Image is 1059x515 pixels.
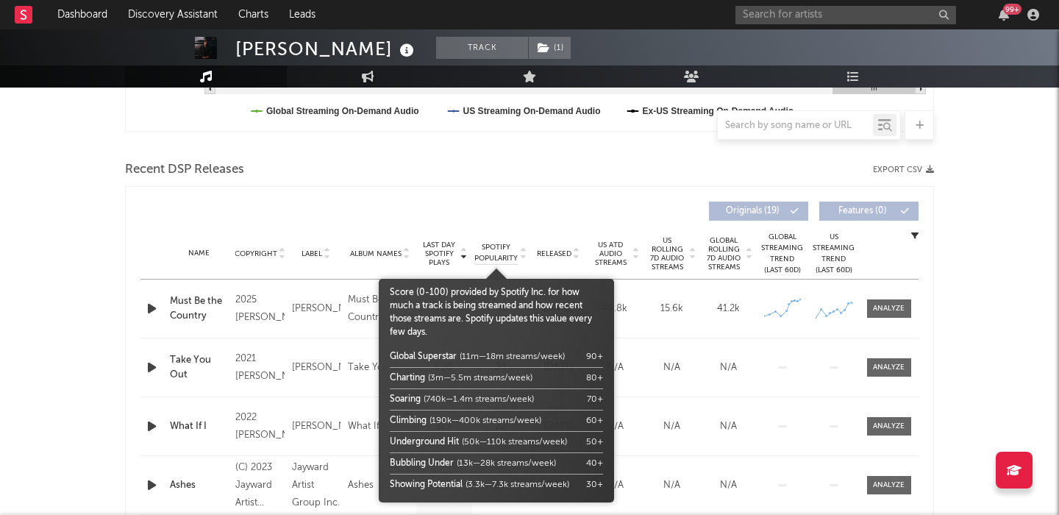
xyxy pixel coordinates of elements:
[586,436,603,449] div: 50 +
[235,37,418,61] div: [PERSON_NAME]
[235,350,284,386] div: 2021 [PERSON_NAME]
[529,37,571,59] button: (1)
[999,9,1009,21] button: 99+
[591,478,640,493] div: N/A
[704,360,753,375] div: N/A
[266,106,419,116] text: Global Streaming On-Demand Audio
[591,419,640,434] div: N/A
[647,302,696,316] div: 15.6k
[348,418,385,436] div: What If I
[235,249,277,258] span: Copyright
[428,374,532,383] span: (3m—5.5m streams/week)
[873,166,934,174] button: Export CSV
[647,360,696,375] div: N/A
[586,350,603,363] div: 90 +
[292,359,340,377] div: [PERSON_NAME]
[457,459,556,468] span: (13k—28k streams/week)
[587,393,603,406] div: 70 +
[586,414,603,427] div: 60 +
[420,241,459,267] span: Last Day Spotify Plays
[474,242,518,264] span: Spotify Popularity
[591,302,640,316] div: 49.8k
[390,438,459,447] span: Underground Hit
[704,302,753,316] div: 41.2k
[537,249,571,258] span: Released
[424,395,534,404] span: (740k—1.4m streams/week)
[390,395,421,404] span: Soaring
[348,359,409,377] div: Take You Out
[591,360,640,375] div: N/A
[704,419,753,434] div: N/A
[235,291,284,327] div: 2025 [PERSON_NAME]
[170,419,228,434] a: What If I
[704,478,753,493] div: N/A
[390,352,457,361] span: Global Superstar
[429,416,541,425] span: (190k—400k streams/week)
[462,438,567,447] span: (50k—110k streams/week)
[812,232,856,276] div: US Streaming Trend (Last 60D)
[466,480,569,489] span: (3.3k—7.3k streams/week)
[829,207,896,216] span: Features ( 0 )
[647,419,696,434] div: N/A
[235,409,284,444] div: 2022 [PERSON_NAME]
[170,353,228,382] a: Take You Out
[170,248,228,259] div: Name
[586,372,603,385] div: 80 +
[643,106,794,116] text: Ex-US Streaming On-Demand Audio
[735,6,956,24] input: Search for artists
[125,161,244,179] span: Recent DSP Releases
[760,232,805,276] div: Global Streaming Trend (Last 60D)
[709,202,808,221] button: Originals(19)
[292,418,340,436] div: [PERSON_NAME]
[819,202,919,221] button: Features(0)
[235,459,284,512] div: (C) 2023 Jayward Artist Group Inc.
[350,249,402,258] span: Album Names
[348,291,413,327] div: Must Be the Country
[647,478,696,493] div: N/A
[170,478,228,493] a: Ashes
[718,120,873,132] input: Search by song name or URL
[292,459,340,512] div: Jayward Artist Group Inc.
[586,457,603,470] div: 40 +
[436,37,528,59] button: Track
[302,249,322,258] span: Label
[390,416,427,425] span: Climbing
[390,374,425,383] span: Charting
[390,480,463,489] span: Showing Potential
[170,294,228,323] a: Must Be the Country
[463,106,601,116] text: US Streaming On-Demand Audio
[390,286,603,495] div: Score (0-100) provided by Spotify Inc. for how much a track is being streamed and how recent thos...
[292,300,340,318] div: [PERSON_NAME]
[460,352,565,361] span: (11m—18m streams/week)
[348,477,374,494] div: Ashes
[719,207,786,216] span: Originals ( 19 )
[704,236,744,271] span: Global Rolling 7D Audio Streams
[1003,4,1021,15] div: 99 +
[586,478,603,491] div: 30 +
[591,241,631,267] span: US ATD Audio Streams
[390,459,454,468] span: Bubbling Under
[647,236,688,271] span: US Rolling 7D Audio Streams
[528,37,571,59] span: ( 1 )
